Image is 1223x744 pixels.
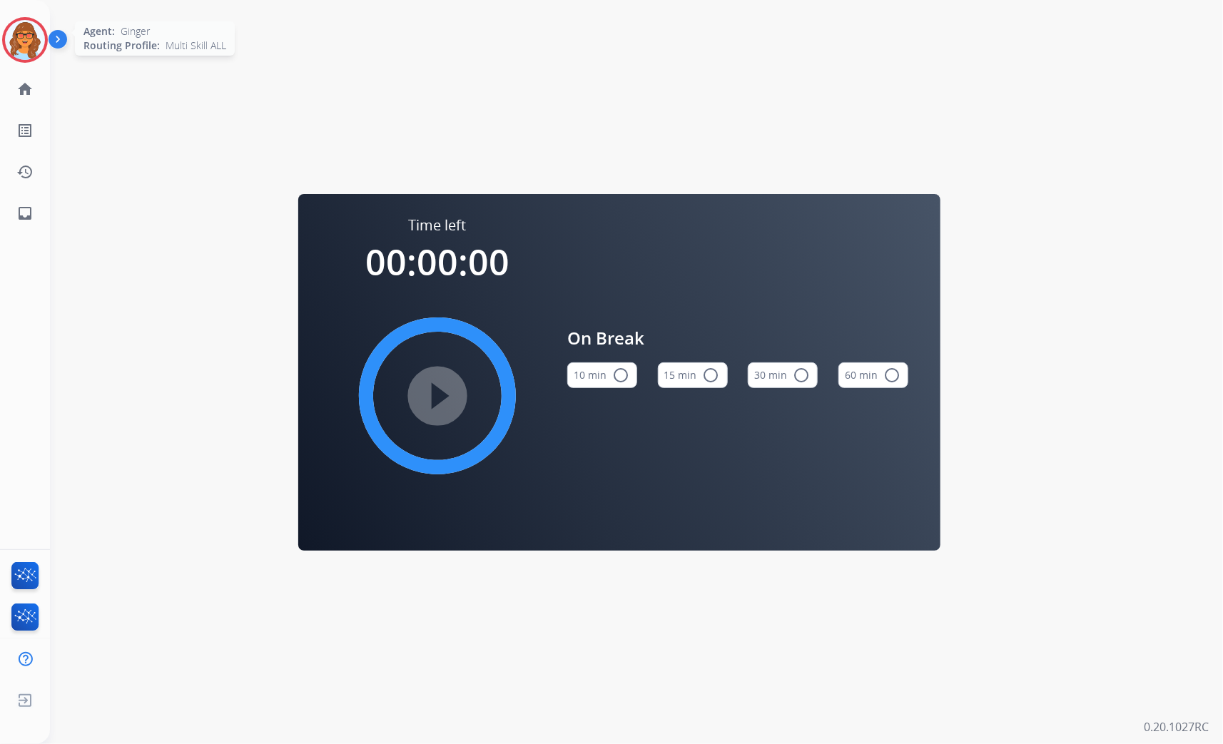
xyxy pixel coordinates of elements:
mat-icon: list_alt [16,122,34,139]
span: Multi Skill ALL [166,39,226,53]
span: On Break [567,325,908,351]
mat-icon: history [16,163,34,180]
mat-icon: radio_button_unchecked [793,367,810,384]
button: 15 min [658,362,728,388]
p: 0.20.1027RC [1144,718,1209,735]
mat-icon: home [16,81,34,98]
button: 60 min [838,362,908,388]
mat-icon: radio_button_unchecked [612,367,629,384]
mat-icon: radio_button_unchecked [883,367,900,384]
span: Time left [409,215,467,235]
span: Ginger [121,24,150,39]
span: Agent: [83,24,115,39]
button: 30 min [748,362,818,388]
mat-icon: inbox [16,205,34,222]
mat-icon: radio_button_unchecked [703,367,720,384]
span: 00:00:00 [365,238,509,286]
span: Routing Profile: [83,39,160,53]
img: avatar [5,20,45,60]
button: 10 min [567,362,637,388]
